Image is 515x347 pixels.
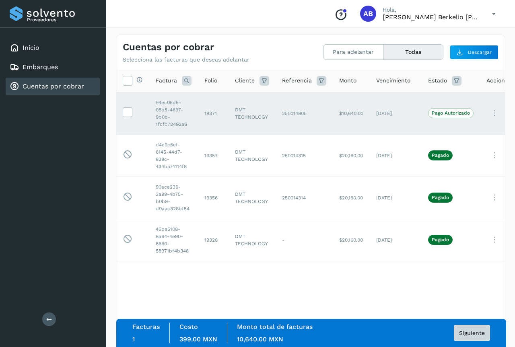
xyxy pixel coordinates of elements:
button: Todas [383,45,443,60]
td: 19371 [198,92,229,134]
p: Pagado [432,195,449,200]
div: Embarques [6,58,100,76]
td: [DATE] [370,92,422,134]
button: Siguiente [454,325,490,341]
td: 45be5108-8a64-4e90-8660-58971bf4b348 [149,219,198,261]
td: 19328 [198,219,229,261]
td: 90ace236-3a99-4b75-b0b9-d9aac328bf54 [149,177,198,219]
td: 94ec05d5-08b5-4697-9b0b-1fcfc72492a6 [149,92,198,134]
td: [DATE] [370,177,422,219]
div: Inicio [6,39,100,57]
span: Referencia [282,76,312,85]
p: Pagado [432,237,449,242]
td: 19357 [198,134,229,177]
span: Estado [428,76,447,85]
span: 1 [132,335,135,343]
h4: Cuentas por cobrar [123,41,214,53]
p: Pagado [432,152,449,158]
p: Arturo Berkelio Martinez Hernández [383,13,479,21]
button: Para adelantar [323,45,383,60]
td: 19356 [198,177,229,219]
td: [DATE] [370,134,422,177]
span: Factura [156,76,177,85]
td: DMT TECHNOLOGY [229,219,276,261]
td: $10,640.00 [333,92,370,134]
td: $20,160.00 [333,177,370,219]
td: d4e9c6ef-6145-44d7-838c-434ba74114f8 [149,134,198,177]
span: Acciones [486,76,511,85]
td: $20,160.00 [333,219,370,261]
td: DMT TECHNOLOGY [229,134,276,177]
span: Siguiente [459,330,485,336]
td: 250014315 [276,134,333,177]
td: DMT TECHNOLOGY [229,92,276,134]
label: Costo [179,323,198,331]
td: - [276,219,333,261]
span: Monto [339,76,356,85]
td: 250014805 [276,92,333,134]
p: Pago Autorizado [432,110,470,116]
span: 399.00 MXN [179,335,217,343]
label: Monto total de facturas [237,323,313,331]
a: Cuentas por cobrar [23,82,84,90]
td: 250014314 [276,177,333,219]
a: Embarques [23,63,58,71]
label: Facturas [132,323,160,331]
td: DMT TECHNOLOGY [229,177,276,219]
span: Folio [204,76,217,85]
p: Hola, [383,6,479,13]
td: [DATE] [370,219,422,261]
button: Descargar [450,45,499,60]
p: Selecciona las facturas que deseas adelantar [123,56,249,63]
span: 10,640.00 MXN [237,335,283,343]
a: Inicio [23,44,39,51]
td: $20,160.00 [333,134,370,177]
span: Vencimiento [376,76,410,85]
span: Descargar [468,49,492,56]
p: Proveedores [27,17,97,23]
div: Cuentas por cobrar [6,78,100,95]
span: Cliente [235,76,255,85]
